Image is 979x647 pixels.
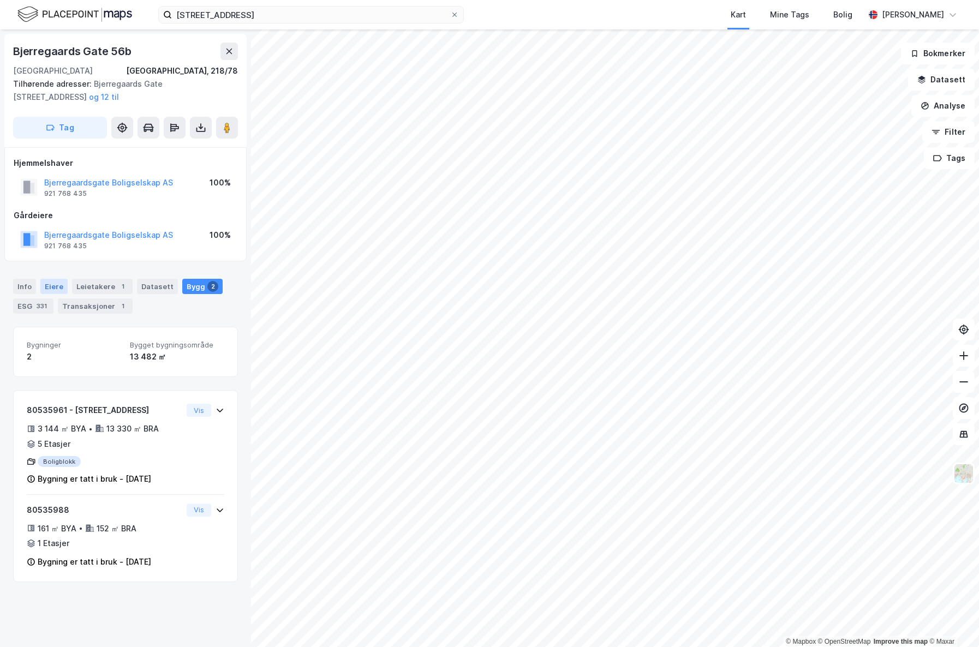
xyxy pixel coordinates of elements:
[924,147,975,169] button: Tags
[901,43,975,64] button: Bokmerker
[72,279,133,294] div: Leietakere
[13,117,107,139] button: Tag
[13,298,53,314] div: ESG
[38,438,70,451] div: 5 Etasjer
[38,422,86,435] div: 3 144 ㎡ BYA
[874,638,928,645] a: Improve this map
[106,422,159,435] div: 13 330 ㎡ BRA
[17,5,132,24] img: logo.f888ab2527a4732fd821a326f86c7f29.svg
[172,7,450,23] input: Søk på adresse, matrikkel, gårdeiere, leietakere eller personer
[882,8,944,21] div: [PERSON_NAME]
[117,301,128,311] div: 1
[27,340,121,350] span: Bygninger
[210,176,231,189] div: 100%
[44,189,87,198] div: 921 768 435
[13,64,93,77] div: [GEOGRAPHIC_DATA]
[770,8,809,21] div: Mine Tags
[58,298,133,314] div: Transaksjoner
[13,79,94,88] span: Tilhørende adresser:
[187,404,211,417] button: Vis
[922,121,975,143] button: Filter
[953,463,974,484] img: Z
[34,301,49,311] div: 331
[924,595,979,647] iframe: Chat Widget
[27,504,182,517] div: 80535988
[137,279,178,294] div: Datasett
[27,350,121,363] div: 2
[833,8,852,21] div: Bolig
[207,281,218,292] div: 2
[126,64,238,77] div: [GEOGRAPHIC_DATA], 218/78
[924,595,979,647] div: Kontrollprogram for chat
[88,424,93,433] div: •
[38,555,151,568] div: Bygning er tatt i bruk - [DATE]
[210,229,231,242] div: 100%
[908,69,975,91] button: Datasett
[731,8,746,21] div: Kart
[786,638,816,645] a: Mapbox
[40,279,68,294] div: Eiere
[13,43,134,60] div: Bjerregaards Gate 56b
[911,95,975,117] button: Analyse
[117,281,128,292] div: 1
[14,157,237,170] div: Hjemmelshaver
[187,504,211,517] button: Vis
[38,472,151,486] div: Bygning er tatt i bruk - [DATE]
[818,638,871,645] a: OpenStreetMap
[79,524,83,532] div: •
[97,522,136,535] div: 152 ㎡ BRA
[27,404,182,417] div: 80535961 - [STREET_ADDRESS]
[44,242,87,250] div: 921 768 435
[13,279,36,294] div: Info
[14,209,237,222] div: Gårdeiere
[130,340,224,350] span: Bygget bygningsområde
[13,77,229,104] div: Bjerregaards Gate [STREET_ADDRESS]
[130,350,224,363] div: 13 482 ㎡
[38,522,76,535] div: 161 ㎡ BYA
[38,537,69,550] div: 1 Etasjer
[182,279,223,294] div: Bygg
